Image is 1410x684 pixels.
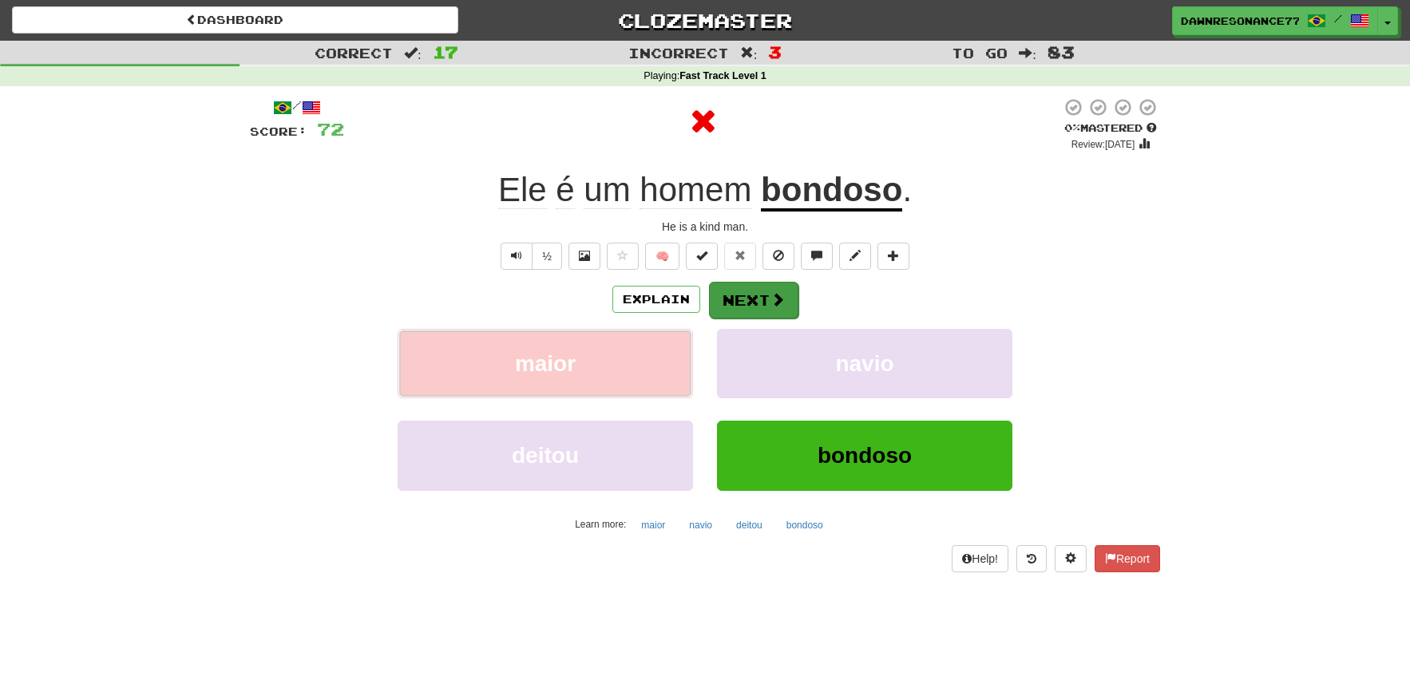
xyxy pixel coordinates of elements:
[1064,121,1080,134] span: 0 %
[835,351,893,376] span: navio
[404,46,422,60] span: :
[1334,13,1342,24] span: /
[717,329,1012,398] button: navio
[250,125,307,138] span: Score:
[768,42,782,61] span: 3
[952,45,1008,61] span: To go
[717,421,1012,490] button: bondoso
[607,243,639,270] button: Favorite sentence (alt+f)
[556,171,574,209] span: é
[498,171,547,209] span: Ele
[1095,545,1160,572] button: Report
[1071,139,1135,150] small: Review: [DATE]
[512,443,579,468] span: deitou
[1019,46,1036,60] span: :
[317,119,344,139] span: 72
[497,243,562,270] div: Text-to-speech controls
[12,6,458,34] a: Dashboard
[680,513,721,537] button: navio
[724,243,756,270] button: Reset to 0% Mastered (alt+r)
[433,42,458,61] span: 17
[515,351,576,376] span: maior
[640,171,751,209] span: homem
[801,243,833,270] button: Discuss sentence (alt+u)
[501,243,533,270] button: Play sentence audio (ctl+space)
[818,443,912,468] span: bondoso
[568,243,600,270] button: Show image (alt+x)
[632,513,674,537] button: maior
[250,219,1160,235] div: He is a kind man.
[398,329,693,398] button: maior
[532,243,562,270] button: ½
[315,45,393,61] span: Correct
[877,243,909,270] button: Add to collection (alt+a)
[1181,14,1299,28] span: DawnResonance7775
[727,513,771,537] button: deitou
[1061,121,1160,136] div: Mastered
[686,243,718,270] button: Set this sentence to 100% Mastered (alt+m)
[1172,6,1378,35] a: DawnResonance7775 /
[952,545,1008,572] button: Help!
[575,519,626,530] small: Learn more:
[679,70,766,81] strong: Fast Track Level 1
[839,243,871,270] button: Edit sentence (alt+d)
[628,45,729,61] span: Incorrect
[740,46,758,60] span: :
[709,282,798,318] button: Next
[584,171,630,209] span: um
[482,6,929,34] a: Clozemaster
[398,421,693,490] button: deitou
[762,243,794,270] button: Ignore sentence (alt+i)
[645,243,679,270] button: 🧠
[761,171,902,212] u: bondoso
[1016,545,1047,572] button: Round history (alt+y)
[250,97,344,117] div: /
[902,171,912,208] span: .
[778,513,832,537] button: bondoso
[1048,42,1075,61] span: 83
[612,286,700,313] button: Explain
